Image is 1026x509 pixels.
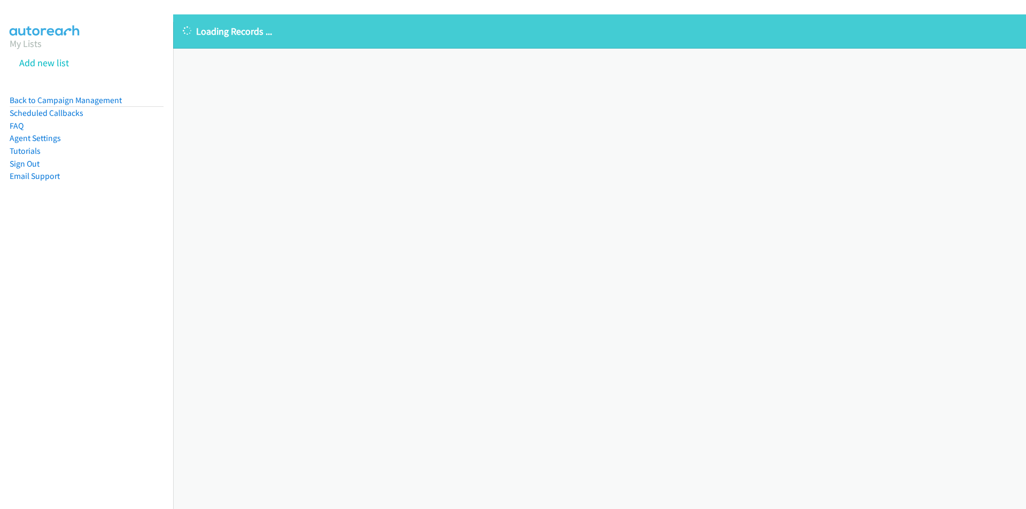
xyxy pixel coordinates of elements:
a: Tutorials [10,146,41,156]
a: FAQ [10,121,24,131]
a: Add new list [19,57,69,69]
a: My Lists [10,37,42,50]
a: Agent Settings [10,133,61,143]
a: Sign Out [10,159,40,169]
a: Email Support [10,171,60,181]
a: Scheduled Callbacks [10,108,83,118]
a: Back to Campaign Management [10,95,122,105]
p: Loading Records ... [183,24,1016,38]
